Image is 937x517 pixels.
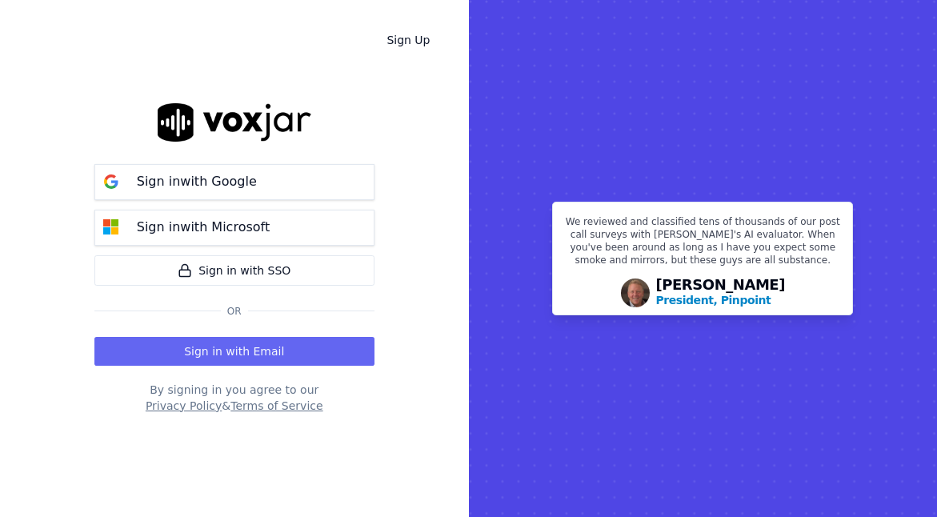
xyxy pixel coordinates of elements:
button: Sign inwith Google [94,164,374,200]
img: logo [158,103,311,141]
div: [PERSON_NAME] [656,278,786,308]
button: Sign inwith Microsoft [94,210,374,246]
button: Privacy Policy [146,398,222,414]
img: Avatar [621,279,650,307]
a: Sign in with SSO [94,255,374,286]
p: Sign in with Microsoft [137,218,270,237]
p: Sign in with Google [137,172,257,191]
div: By signing in you agree to our & [94,382,374,414]
p: We reviewed and classified tens of thousands of our post call surveys with [PERSON_NAME]'s AI eva... [563,215,843,273]
button: Terms of Service [230,398,322,414]
img: google Sign in button [95,166,127,198]
img: microsoft Sign in button [95,211,127,243]
button: Sign in with Email [94,337,374,366]
a: Sign Up [374,26,442,54]
span: Or [221,305,248,318]
p: President, Pinpoint [656,292,771,308]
